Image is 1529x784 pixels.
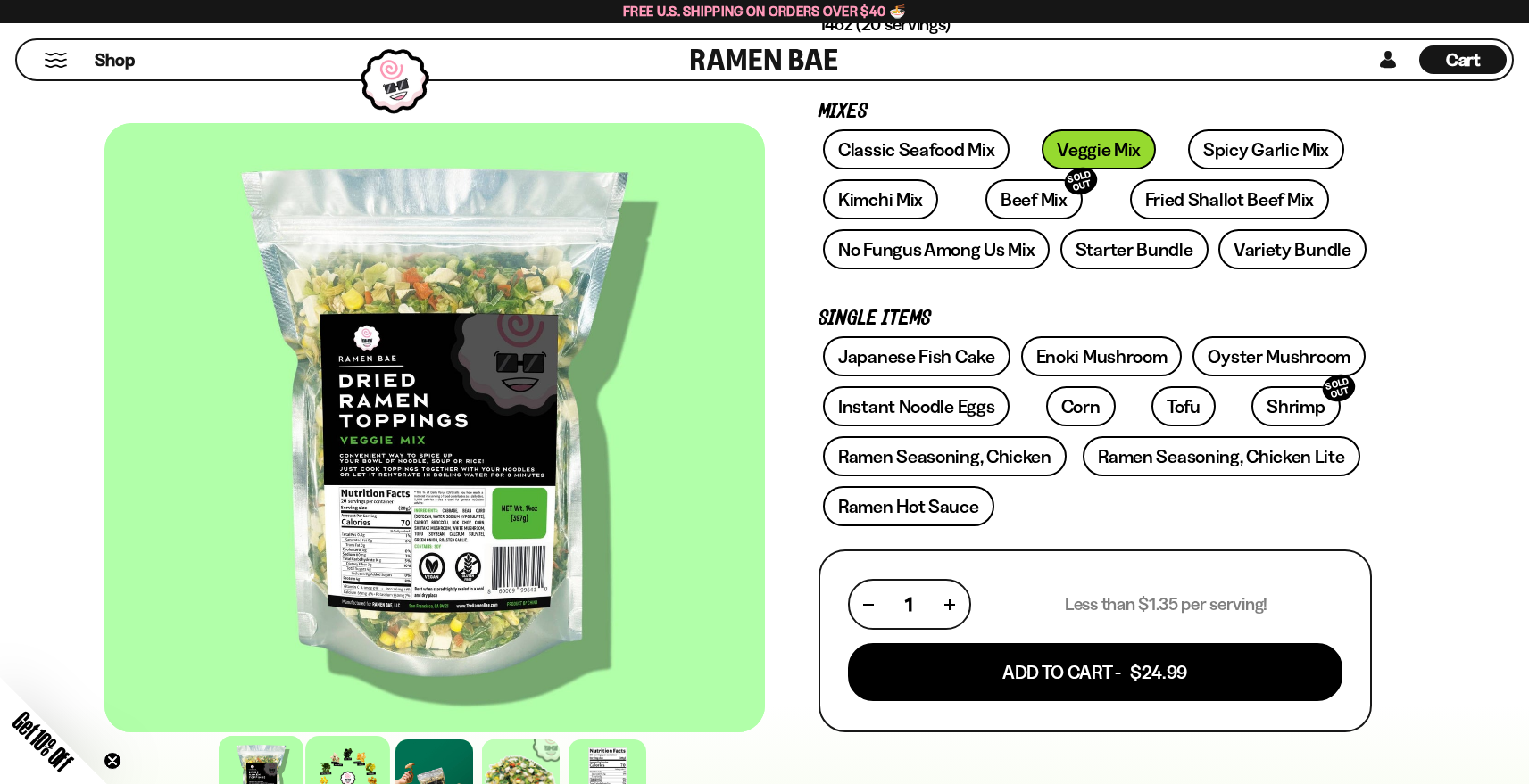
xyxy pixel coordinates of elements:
span: Get 10% Off [8,706,78,776]
a: Starter Bundle [1060,229,1209,269]
a: ShrimpSOLD OUT [1251,386,1340,426]
a: Japanese Fish Cake [823,336,1010,376]
a: Cart [1419,40,1507,79]
a: Ramen Seasoning, Chicken Lite [1083,436,1359,476]
a: Fried Shallot Beef Mix [1130,179,1329,219]
a: No Fungus Among Us Mix [823,229,1050,269]
button: Add To Cart - $24.99 [848,643,1342,701]
a: Tofu [1151,386,1216,426]
a: Corn [1046,386,1116,426]
span: Shop [95,48,135,72]
a: Ramen Hot Sauce [823,486,994,526]
div: SOLD OUT [1061,164,1101,199]
a: Variety Bundle [1218,229,1367,269]
a: Spicy Garlic Mix [1188,129,1344,169]
span: Cart [1446,49,1481,70]
button: Mobile Menu Trigger [44,53,68,68]
p: Mixes [819,103,1372,120]
a: Classic Seafood Mix [823,129,1010,169]
a: Enoki Mushroom [1021,336,1183,376]
a: Shop [95,45,135,74]
a: Instant Noodle Eggs [823,386,1010,426]
p: Single Items [819,310,1372,327]
span: Free U.S. Shipping on Orders over $40 🍜 [623,3,906,20]
a: Oyster Mushroom [1192,336,1366,376]
span: 1 [905,593,912,615]
p: Less than $1.35 per serving! [1065,593,1267,615]
div: SOLD OUT [1319,371,1359,406]
a: Ramen Seasoning, Chicken [823,436,1067,476]
a: Beef MixSOLD OUT [985,179,1083,219]
button: Close teaser [104,752,121,770]
a: Kimchi Mix [823,179,938,219]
